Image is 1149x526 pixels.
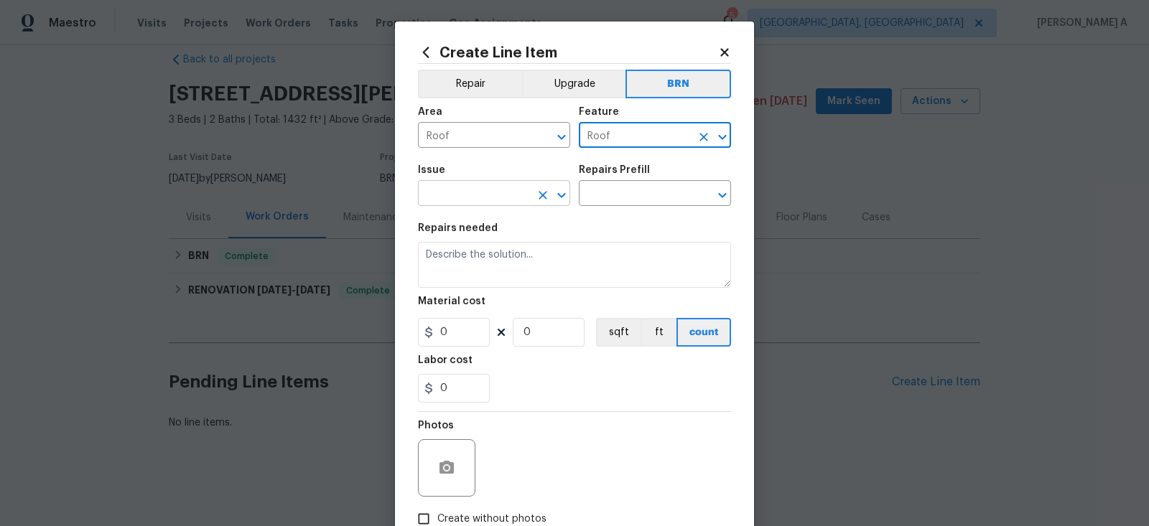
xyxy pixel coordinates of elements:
[418,107,442,117] h5: Area
[418,421,454,431] h5: Photos
[533,185,553,205] button: Clear
[552,185,572,205] button: Open
[418,44,718,60] h2: Create Line Item
[418,165,445,175] h5: Issue
[625,70,731,98] button: BRN
[712,185,732,205] button: Open
[418,355,473,365] h5: Labor cost
[552,127,572,147] button: Open
[694,127,714,147] button: Clear
[418,223,498,233] h5: Repairs needed
[676,318,731,347] button: count
[712,127,732,147] button: Open
[641,318,676,347] button: ft
[596,318,641,347] button: sqft
[418,70,522,98] button: Repair
[418,296,485,306] h5: Material cost
[579,107,619,117] h5: Feature
[579,165,650,175] h5: Repairs Prefill
[522,70,626,98] button: Upgrade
